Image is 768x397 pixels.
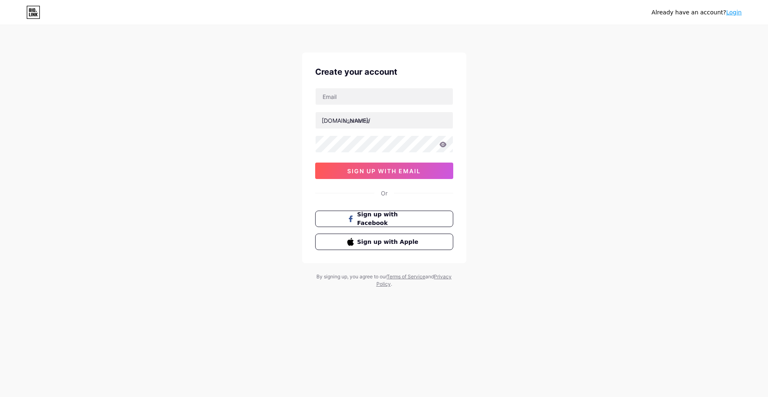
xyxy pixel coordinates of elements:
button: sign up with email [315,163,453,179]
div: By signing up, you agree to our and . [314,273,454,288]
div: Already have an account? [652,8,742,17]
input: username [316,112,453,129]
span: Sign up with Facebook [357,210,421,227]
input: Email [316,88,453,105]
button: Sign up with Facebook [315,211,453,227]
div: Create your account [315,66,453,78]
a: Login [726,9,742,16]
span: Sign up with Apple [357,238,421,246]
span: sign up with email [347,168,421,174]
a: Terms of Service [387,273,425,280]
button: Sign up with Apple [315,234,453,250]
div: Or [381,189,387,197]
div: [DOMAIN_NAME]/ [322,116,370,125]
